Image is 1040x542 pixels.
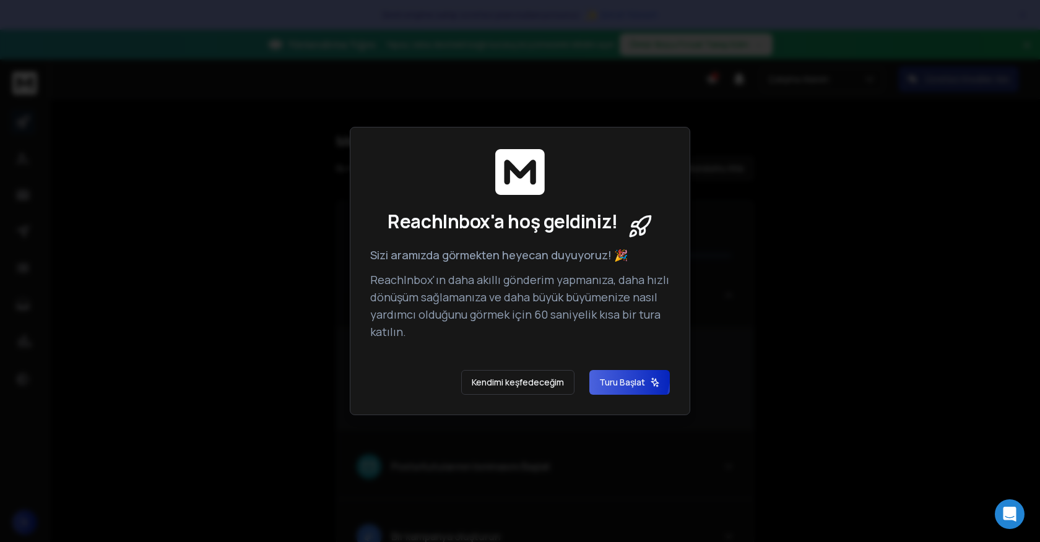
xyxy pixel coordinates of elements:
button: Kendimi keşfedeceğim [461,370,574,395]
button: Turu Başlat [589,370,670,395]
font: ReachInbox'a hoş geldiniz! [388,209,617,234]
font: Sizi aramızda görmekten heyecan duyuyoruz! 🎉 [370,247,628,262]
font: Kendimi keşfedeceğim [472,376,564,388]
font: ReachInbox'ın daha akıllı gönderim yapmanıza, daha hızlı dönüşüm sağlamanıza ve daha büyük büyüme... [370,272,669,339]
font: Turu Başlat [599,376,645,388]
div: Intercom Messenger'ı açın [995,499,1025,529]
